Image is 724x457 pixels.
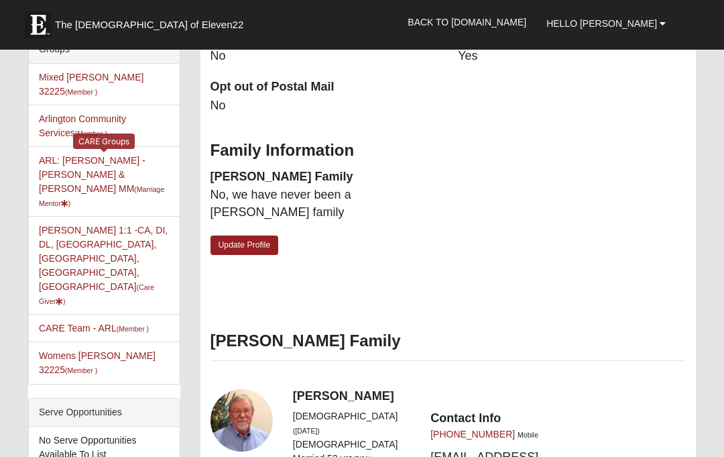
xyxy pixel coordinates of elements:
[39,155,164,208] a: ARL: [PERSON_NAME] - [PERSON_NAME] & [PERSON_NAME] MM(Marriage Mentor)
[293,438,410,452] li: [DEMOGRAPHIC_DATA]
[458,48,686,65] dd: Yes
[293,389,686,404] h4: [PERSON_NAME]
[75,130,107,138] small: (Member )
[293,409,410,438] li: [DEMOGRAPHIC_DATA]
[430,411,501,425] strong: Contact Info
[39,72,143,97] a: Mixed [PERSON_NAME] 32225(Member )
[39,113,126,138] a: Arlington Community Services(Member )
[210,168,438,186] dt: [PERSON_NAME] Family
[293,427,320,435] small: ([DATE])
[55,18,243,32] span: The [DEMOGRAPHIC_DATA] of Eleven22
[39,225,168,306] a: [PERSON_NAME] 1:1 -CA, DI, DL, [GEOGRAPHIC_DATA], [GEOGRAPHIC_DATA], [GEOGRAPHIC_DATA], [GEOGRAPH...
[73,134,135,149] div: CARE Groups
[430,429,515,440] a: [PHONE_NUMBER]
[39,350,156,375] a: Womens [PERSON_NAME] 32225(Member )
[25,11,52,38] img: Eleven22 logo
[210,187,438,221] dd: No, we have never been a [PERSON_NAME] family
[518,431,538,439] small: Mobile
[29,399,180,427] div: Serve Opportunities
[117,325,149,333] small: (Member )
[210,236,279,255] a: Update Profile
[210,97,438,115] dd: No
[210,79,438,96] dt: Opt out of Postal Mail
[18,5,286,38] a: The [DEMOGRAPHIC_DATA] of Eleven22
[65,366,97,374] small: (Member )
[536,7,676,40] a: Hello [PERSON_NAME]
[65,88,97,96] small: (Member )
[39,323,149,334] a: CARE Team - ARL(Member )
[210,389,273,452] a: View Fullsize Photo
[398,5,536,39] a: Back to [DOMAIN_NAME]
[210,332,686,351] h3: [PERSON_NAME] Family
[210,141,686,160] h3: Family Information
[546,18,657,29] span: Hello [PERSON_NAME]
[210,48,438,65] dd: No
